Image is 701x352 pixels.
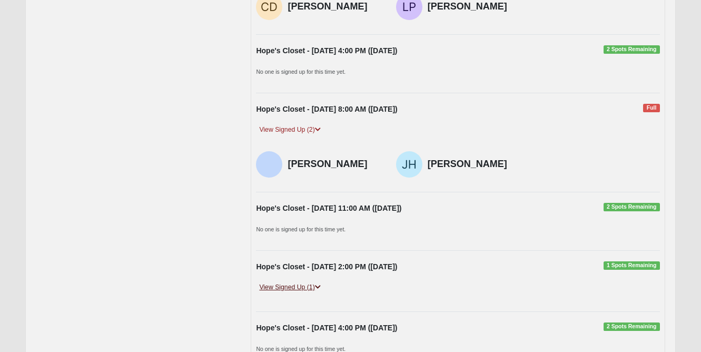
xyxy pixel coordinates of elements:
[256,282,323,293] a: View Signed Up (1)
[643,104,659,112] span: Full
[288,159,380,170] h4: [PERSON_NAME]
[256,124,323,135] a: View Signed Up (2)
[256,226,345,232] small: No one is signed up for this time yet.
[428,1,520,13] h4: [PERSON_NAME]
[256,346,345,352] small: No one is signed up for this time yet.
[428,159,520,170] h4: [PERSON_NAME]
[256,69,345,75] small: No one is signed up for this time yet.
[256,105,397,113] strong: Hope's Closet - [DATE] 8:00 AM ([DATE])
[256,151,282,178] img: Michelle Pembroke
[604,203,660,211] span: 2 Spots Remaining
[256,324,397,332] strong: Hope's Closet - [DATE] 4:00 PM ([DATE])
[604,261,660,270] span: 1 Spots Remaining
[604,45,660,54] span: 2 Spots Remaining
[604,322,660,331] span: 2 Spots Remaining
[256,46,397,55] strong: Hope's Closet - [DATE] 4:00 PM ([DATE])
[256,204,401,212] strong: Hope's Closet - [DATE] 11:00 AM ([DATE])
[256,262,397,271] strong: Hope's Closet - [DATE] 2:00 PM ([DATE])
[288,1,380,13] h4: [PERSON_NAME]
[396,151,422,178] img: Jessica Haag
